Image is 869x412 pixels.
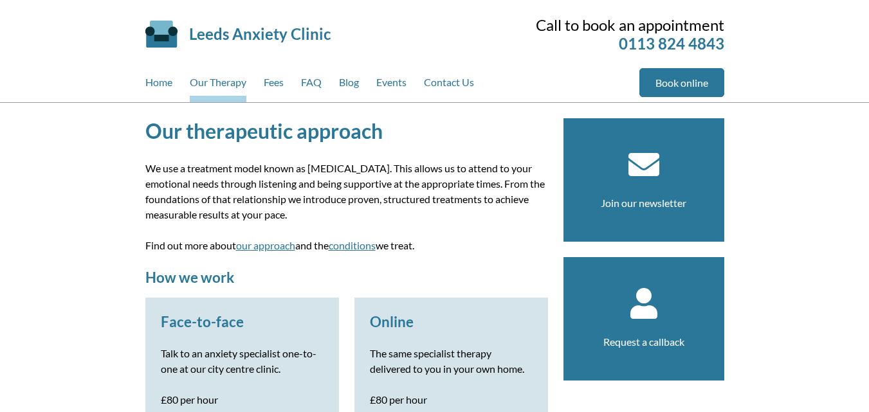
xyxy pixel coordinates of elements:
[236,239,295,251] a: our approach
[603,336,684,348] a: Request a callback
[189,24,331,43] a: Leeds Anxiety Clinic
[639,68,724,97] a: Book online
[619,34,724,53] a: 0113 824 4843
[264,68,284,102] a: Fees
[145,269,548,286] h2: How we work
[161,392,324,408] p: £80 per hour
[145,161,548,222] p: We use a treatment model known as [MEDICAL_DATA]. This allows us to attend to your emotional need...
[376,68,407,102] a: Events
[329,239,376,251] a: conditions
[145,238,548,253] p: Find out more about and the we treat.
[370,313,533,408] a: Online The same specialist therapy delivered to you in your own home. £80 per hour
[145,118,548,143] h1: Our therapeutic approach
[424,68,474,102] a: Contact Us
[370,346,533,377] p: The same specialist therapy delivered to you in your own home.
[370,392,533,408] p: £80 per hour
[161,313,324,330] h3: Face-to-face
[145,68,172,102] a: Home
[190,68,246,102] a: Our Therapy
[161,346,324,377] p: Talk to an anxiety specialist one-to-one at our city centre clinic.
[301,68,322,102] a: FAQ
[370,313,533,330] h3: Online
[339,68,359,102] a: Blog
[601,197,686,209] a: Join our newsletter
